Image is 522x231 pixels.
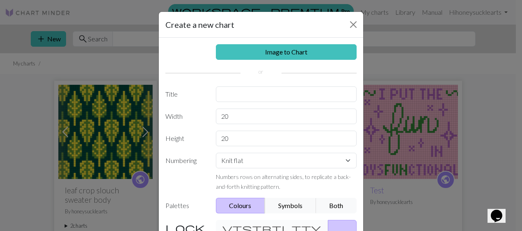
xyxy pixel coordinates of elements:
[216,44,357,60] a: Image to Chart
[347,18,360,31] button: Close
[316,198,357,213] button: Both
[216,173,351,190] small: Numbers rows on alternating sides, to replicate a back-and-forth knitting pattern.
[160,131,211,146] label: Height
[160,153,211,191] label: Numbering
[160,86,211,102] label: Title
[160,198,211,213] label: Palettes
[488,198,514,223] iframe: chat widget
[165,18,234,31] h5: Create a new chart
[216,198,266,213] button: Colours
[265,198,316,213] button: Symbols
[160,109,211,124] label: Width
